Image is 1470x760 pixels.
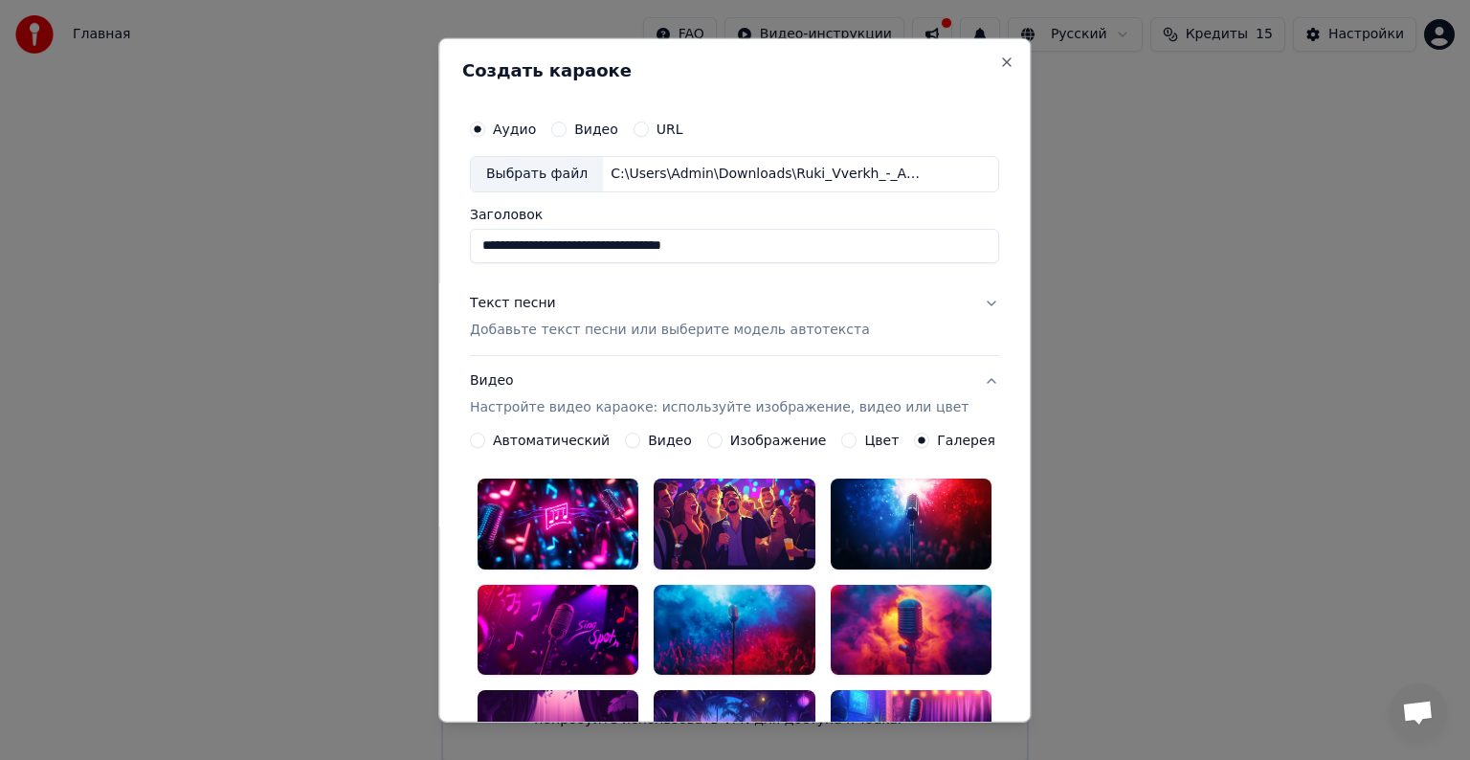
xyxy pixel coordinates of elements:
[938,434,996,447] label: Галерея
[470,398,969,417] p: Настройте видео караоке: используйте изображение, видео или цвет
[865,434,900,447] label: Цвет
[470,371,969,417] div: Видео
[730,434,827,447] label: Изображение
[493,434,610,447] label: Автоматический
[493,123,536,136] label: Аудио
[470,279,999,355] button: Текст песниДобавьте текст песни или выберите модель автотекста
[470,208,999,221] label: Заголовок
[462,62,1007,79] h2: Создать караоке
[574,123,618,136] label: Видео
[470,321,870,340] p: Добавьте текст песни или выберите модель автотекста
[603,165,928,184] div: C:\Users\Admin\Downloads\Ruki_Vverkh_-_Aljoshka_minus_77244660.mp3
[657,123,683,136] label: URL
[470,294,556,313] div: Текст песни
[648,434,692,447] label: Видео
[470,356,999,433] button: ВидеоНастройте видео караоке: используйте изображение, видео или цвет
[471,157,603,191] div: Выбрать файл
